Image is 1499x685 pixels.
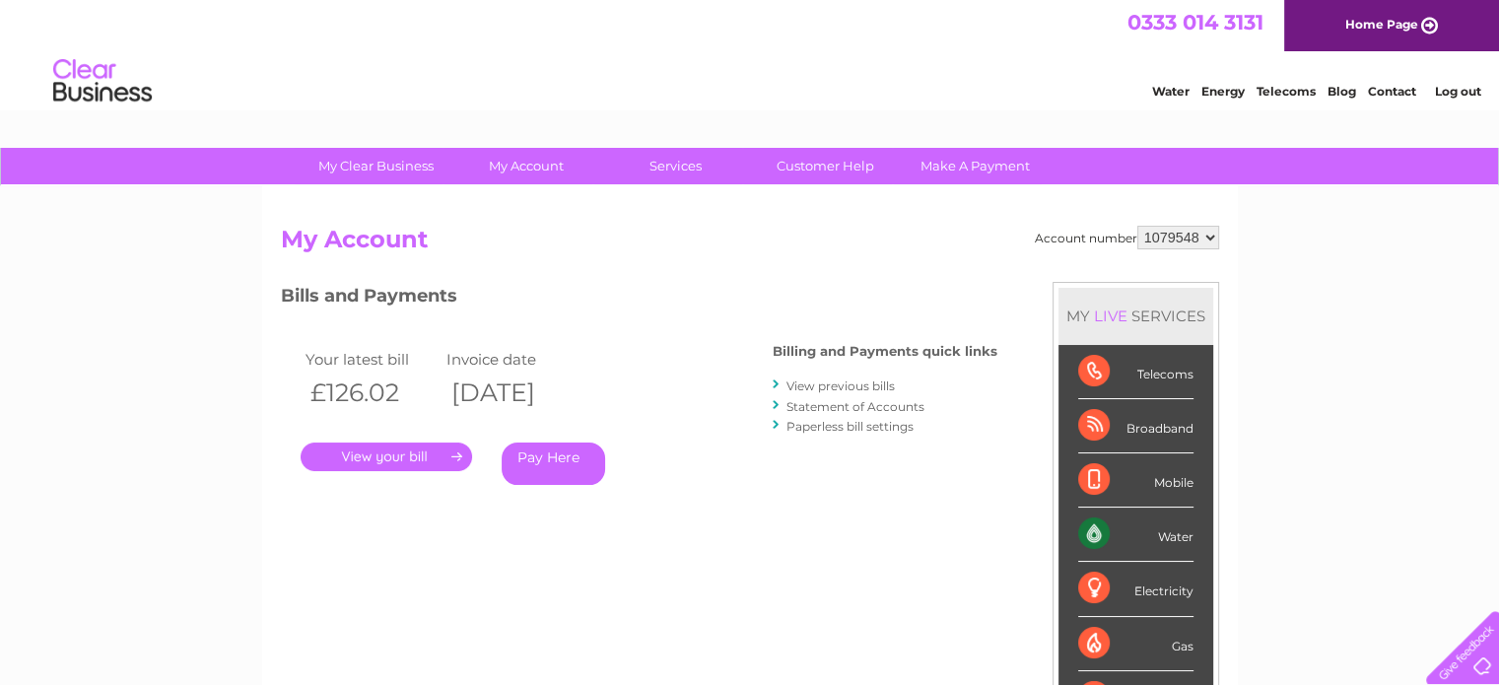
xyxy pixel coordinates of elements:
div: Clear Business is a trading name of Verastar Limited (registered in [GEOGRAPHIC_DATA] No. 3667643... [285,11,1216,96]
h4: Billing and Payments quick links [773,344,997,359]
th: £126.02 [301,373,443,413]
a: Contact [1368,84,1416,99]
a: 0333 014 3131 [1127,10,1263,34]
div: Electricity [1078,562,1193,616]
a: Customer Help [744,148,907,184]
a: Services [594,148,757,184]
div: Broadband [1078,399,1193,453]
div: Account number [1035,226,1219,249]
th: [DATE] [442,373,583,413]
a: Make A Payment [894,148,1056,184]
a: Telecoms [1257,84,1316,99]
a: Water [1152,84,1190,99]
h2: My Account [281,226,1219,263]
a: Energy [1201,84,1245,99]
a: Statement of Accounts [786,399,924,414]
a: Log out [1434,84,1480,99]
a: View previous bills [786,378,895,393]
div: MY SERVICES [1058,288,1213,344]
div: LIVE [1090,307,1131,325]
td: Invoice date [442,346,583,373]
div: Water [1078,508,1193,562]
a: Pay Here [502,443,605,485]
a: Blog [1328,84,1356,99]
div: Mobile [1078,453,1193,508]
a: My Account [444,148,607,184]
img: logo.png [52,51,153,111]
div: Gas [1078,617,1193,671]
a: . [301,443,472,471]
div: Telecoms [1078,345,1193,399]
a: My Clear Business [295,148,457,184]
h3: Bills and Payments [281,282,997,316]
a: Paperless bill settings [786,419,914,434]
td: Your latest bill [301,346,443,373]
